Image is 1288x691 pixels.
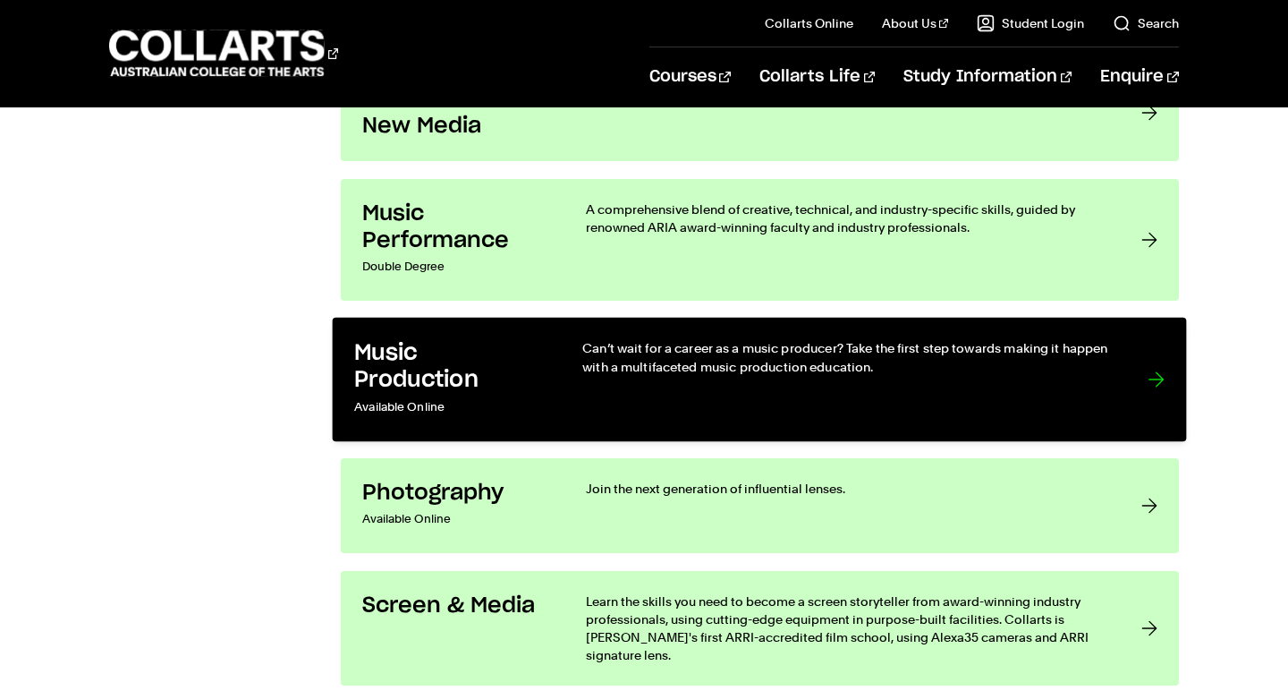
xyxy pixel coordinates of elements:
[903,47,1072,107] a: Study Information
[362,254,550,279] p: Double Degree
[765,14,853,32] a: Collarts Online
[882,14,948,32] a: About Us
[341,64,1178,161] a: Journalism & New Media Craft impactful narratives in a fast-changing digital landscape.
[355,339,547,394] h3: Music Production
[362,86,550,140] h3: Journalism & New Media
[1100,47,1178,107] a: Enquire
[583,339,1113,376] p: Can’t wait for a career as a music producer? Take the first step towards making it happen with a ...
[333,318,1187,442] a: Music Production Available Online Can’t wait for a career as a music producer? Take the first ste...
[109,28,338,79] div: Go to homepage
[649,47,731,107] a: Courses
[586,200,1105,236] p: A comprehensive blend of creative, technical, and industry-specific skills, guided by renowned AR...
[1113,14,1179,32] a: Search
[362,593,550,619] h3: Screen & Media
[586,593,1105,664] p: Learn the skills you need to become a screen storyteller from award-winning industry professional...
[586,480,1105,498] p: Join the next generation of influential lenses.
[759,47,875,107] a: Collarts Life
[355,395,547,421] p: Available Online
[341,179,1178,301] a: Music Performance Double Degree A comprehensive blend of creative, technical, and industry-specif...
[977,14,1084,32] a: Student Login
[362,480,550,507] h3: Photography
[362,200,550,254] h3: Music Performance
[341,458,1178,553] a: Photography Available Online Join the next generation of influential lenses.
[362,507,550,532] p: Available Online
[341,571,1178,686] a: Screen & Media Learn the skills you need to become a screen storyteller from award-winning indust...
